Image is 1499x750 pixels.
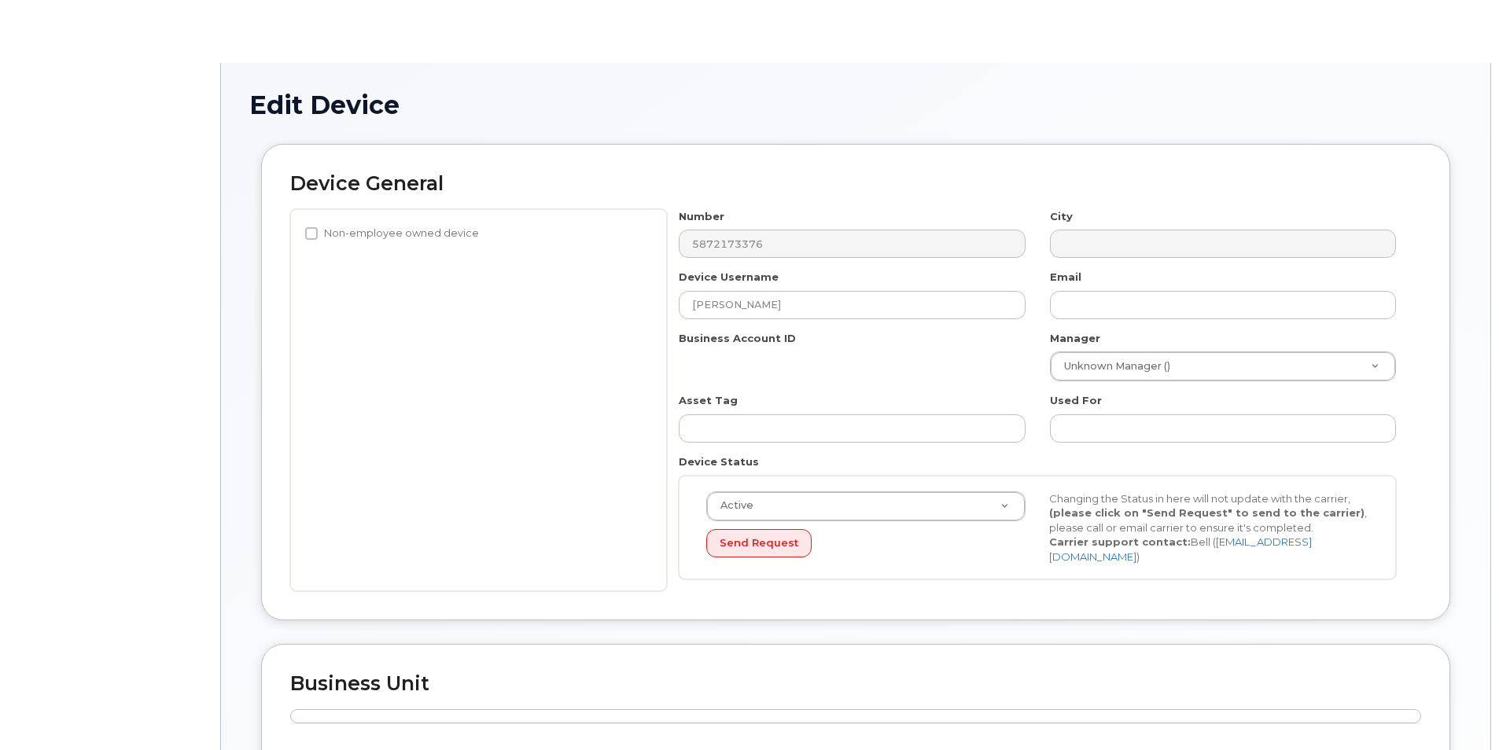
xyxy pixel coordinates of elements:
label: Business Account ID [679,331,796,346]
label: Number [679,209,724,224]
label: Manager [1050,331,1100,346]
span: Active [711,498,753,513]
h2: Business Unit [290,673,1421,695]
h1: Edit Device [249,91,1462,119]
label: Used For [1050,393,1102,408]
label: Asset Tag [679,393,738,408]
label: Non-employee owned device [305,224,479,243]
span: Unknown Manager () [1055,359,1170,373]
label: Device Status [679,454,759,469]
button: Send Request [706,529,812,558]
label: City [1050,209,1073,224]
label: Email [1050,270,1081,285]
a: Active [707,492,1025,520]
input: Non-employee owned device [305,227,318,240]
div: Changing the Status in here will not update with the carrier, , please call or email carrier to e... [1037,491,1380,564]
a: [EMAIL_ADDRESS][DOMAIN_NAME] [1049,535,1312,563]
a: Unknown Manager () [1051,352,1395,381]
strong: (please click on "Send Request" to send to the carrier) [1049,506,1365,519]
h2: Device General [290,173,1421,195]
label: Device Username [679,270,779,285]
strong: Carrier support contact: [1049,535,1191,548]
